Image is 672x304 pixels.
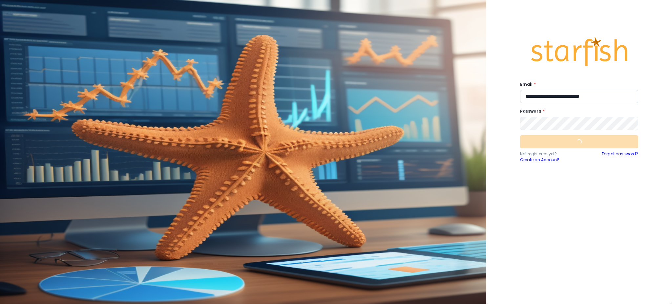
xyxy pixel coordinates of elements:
img: Logo.42cb71d561138c82c4ab.png [530,31,628,72]
label: Password [520,108,634,114]
label: Email [520,81,634,87]
p: Not registered yet? [520,151,579,157]
a: Create an Account! [520,157,579,163]
a: Forgot password? [602,151,638,163]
